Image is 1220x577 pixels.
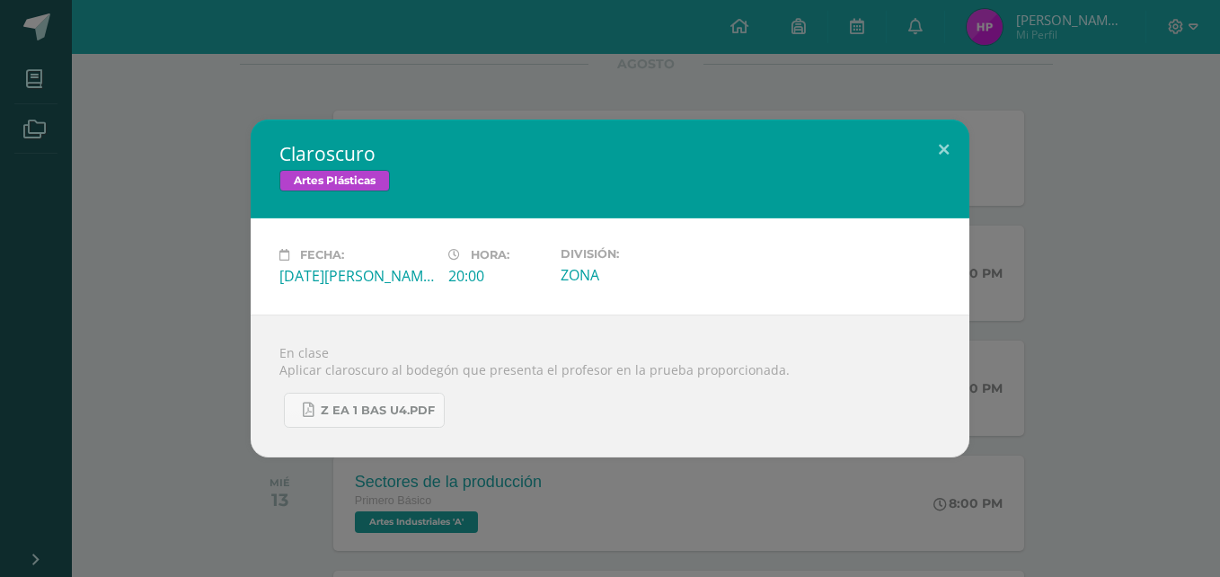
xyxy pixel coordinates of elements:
[279,170,390,191] span: Artes Plásticas
[251,315,969,457] div: En clase Aplicar claroscuro al bodegón que presenta el profesor en la prueba proporcionada.
[471,248,509,262] span: Hora:
[918,120,969,181] button: Close (Esc)
[279,266,434,286] div: [DATE][PERSON_NAME]
[448,266,546,286] div: 20:00
[561,247,715,261] label: División:
[321,404,435,418] span: Z eA 1 Bas U4.pdf
[284,393,445,428] a: Z eA 1 Bas U4.pdf
[561,265,715,285] div: ZONA
[279,141,941,166] h2: Claroscuro
[300,248,344,262] span: Fecha:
